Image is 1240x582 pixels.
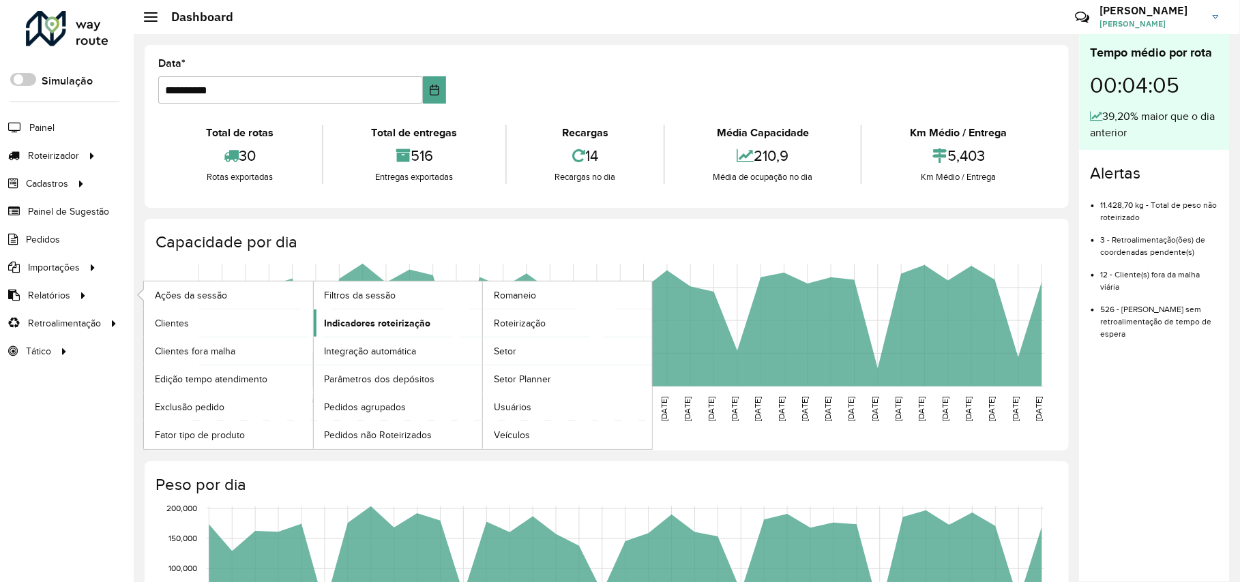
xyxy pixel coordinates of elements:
a: Usuários [483,393,652,420]
span: Roteirizador [28,149,79,163]
li: 12 - Cliente(s) fora da malha viária [1101,258,1219,293]
text: [DATE] [824,397,833,421]
span: [PERSON_NAME] [1100,18,1202,30]
a: Indicadores roteirização [314,309,483,337]
div: 30 [162,141,319,170]
span: Setor [494,344,516,358]
span: Usuários [494,400,531,414]
div: Km Médio / Entrega [866,125,1052,141]
text: 150,000 [168,534,197,543]
span: Edição tempo atendimento [155,372,267,386]
div: Total de rotas [162,125,319,141]
text: [DATE] [964,397,973,421]
span: Filtros da sessão [325,288,396,303]
div: 5,403 [866,141,1052,170]
span: Roteirização [494,316,546,331]
li: 11.428,70 kg - Total de peso não roteirizado [1101,189,1219,224]
a: Clientes [144,309,313,337]
a: Clientes fora malha [144,337,313,365]
h4: Alertas [1091,164,1219,183]
text: [DATE] [894,397,903,421]
span: Pedidos não Roteirizados [325,428,432,442]
a: Integração automática [314,337,483,365]
a: Filtros da sessão [314,281,483,309]
text: [DATE] [754,397,763,421]
button: Choose Date [423,76,446,104]
a: Pedidos não Roteirizados [314,421,483,448]
span: Pedidos agrupados [325,400,407,414]
div: Rotas exportadas [162,170,319,184]
text: [DATE] [917,397,926,421]
text: [DATE] [707,397,715,421]
div: 210,9 [668,141,857,170]
a: Fator tipo de produto [144,421,313,448]
span: Painel de Sugestão [28,204,109,219]
span: Cadastros [26,177,68,191]
div: Tempo médio por rota [1091,44,1219,62]
span: Integração automática [325,344,417,358]
a: Pedidos agrupados [314,393,483,420]
h3: [PERSON_NAME] [1100,4,1202,17]
span: Tático [26,344,51,358]
span: Exclusão pedido [155,400,224,414]
div: Média Capacidade [668,125,857,141]
a: Setor [483,337,652,365]
label: Simulação [42,73,93,89]
text: [DATE] [1011,397,1020,421]
a: Contato Rápido [1067,3,1097,32]
div: Recargas [510,125,660,141]
text: [DATE] [1035,397,1044,421]
span: Importações [28,260,80,275]
text: [DATE] [847,397,856,421]
a: Veículos [483,421,652,448]
span: Relatórios [28,288,70,303]
text: [DATE] [941,397,949,421]
h4: Capacidade por dia [156,232,1055,252]
li: 526 - [PERSON_NAME] sem retroalimentação de tempo de espera [1101,293,1219,340]
span: Fator tipo de produto [155,428,245,442]
a: Setor Planner [483,365,652,393]
h4: Peso por dia [156,475,1055,495]
text: 100,000 [168,564,197,573]
a: Romaneio [483,281,652,309]
div: 00:04:05 [1091,62,1219,108]
span: Romaneio [494,288,536,303]
text: [DATE] [777,397,786,421]
span: Retroalimentação [28,316,101,331]
span: Pedidos [26,232,60,247]
li: 3 - Retroalimentação(ões) de coordenadas pendente(s) [1101,224,1219,258]
span: Indicadores roteirização [325,316,431,331]
div: Entregas exportadas [327,170,502,184]
a: Ações da sessão [144,281,313,309]
text: [DATE] [800,397,809,421]
h2: Dashboard [158,10,233,25]
span: Clientes fora malha [155,344,235,358]
text: [DATE] [660,397,668,421]
div: Recargas no dia [510,170,660,184]
text: [DATE] [730,397,739,421]
label: Data [158,55,186,72]
span: Painel [29,121,55,135]
div: Km Médio / Entrega [866,170,1052,184]
a: Roteirização [483,309,652,337]
a: Parâmetros dos depósitos [314,365,483,393]
span: Setor Planner [494,372,551,386]
a: Exclusão pedido [144,393,313,420]
div: 14 [510,141,660,170]
span: Veículos [494,428,530,442]
text: [DATE] [870,397,879,421]
a: Edição tempo atendimento [144,365,313,393]
span: Parâmetros dos depósitos [325,372,435,386]
text: [DATE] [988,397,997,421]
span: Clientes [155,316,189,331]
text: [DATE] [683,397,692,421]
text: 200,000 [166,504,197,512]
div: Total de entregas [327,125,502,141]
div: Média de ocupação no dia [668,170,857,184]
div: 516 [327,141,502,170]
span: Ações da sessão [155,288,227,303]
div: 39,20% maior que o dia anterior [1091,108,1219,141]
